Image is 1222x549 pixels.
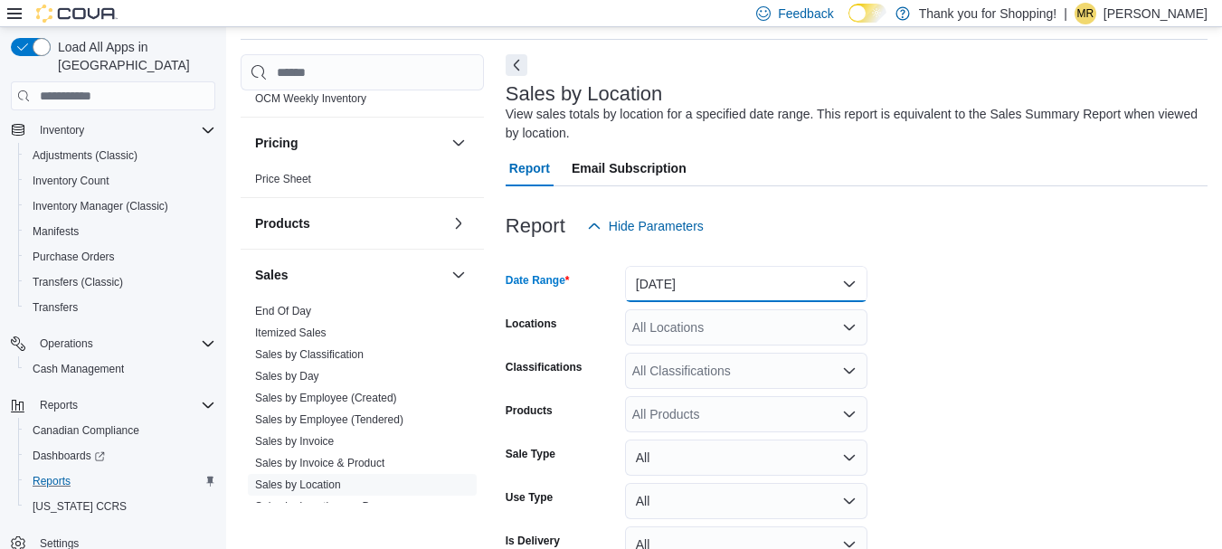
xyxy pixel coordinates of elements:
a: Dashboards [25,445,112,467]
a: Transfers [25,297,85,318]
span: Purchase Orders [25,246,215,268]
span: Sales by Location per Day [255,499,382,514]
span: End Of Day [255,304,311,318]
span: Dashboards [33,449,105,463]
button: Transfers [18,295,223,320]
a: Cash Management [25,358,131,380]
a: Purchase Orders [25,246,122,268]
a: Itemized Sales [255,327,327,339]
h3: Products [255,214,310,232]
span: Transfers [25,297,215,318]
label: Date Range [506,273,570,288]
button: [US_STATE] CCRS [18,494,223,519]
a: Sales by Classification [255,348,364,361]
span: Sales by Employee (Tendered) [255,412,403,427]
h3: Sales by Location [506,83,663,105]
label: Sale Type [506,447,555,461]
a: Transfers (Classic) [25,271,130,293]
button: Open list of options [842,407,857,421]
a: Price Sheet [255,173,311,185]
span: Dashboards [25,445,215,467]
button: All [625,483,867,519]
button: Transfers (Classic) [18,270,223,295]
span: Dark Mode [848,23,849,24]
h3: Pricing [255,134,298,152]
a: Dashboards [18,443,223,469]
span: Sales by Day [255,369,319,383]
p: [PERSON_NAME] [1104,3,1208,24]
button: Sales [448,264,469,286]
span: Reports [33,394,215,416]
span: Cash Management [33,362,124,376]
span: Reports [33,474,71,488]
span: Load All Apps in [GEOGRAPHIC_DATA] [51,38,215,74]
span: Sales by Invoice [255,434,334,449]
div: Pricing [241,168,484,197]
span: Sales by Employee (Created) [255,391,397,405]
button: Purchase Orders [18,244,223,270]
a: OCM Weekly Inventory [255,92,366,105]
span: Canadian Compliance [33,423,139,438]
h3: Report [506,215,565,237]
button: Reports [18,469,223,494]
div: View sales totals by location for a specified date range. This report is equivalent to the Sales ... [506,105,1198,143]
a: End Of Day [255,305,311,317]
button: Products [448,213,469,234]
span: Cash Management [25,358,215,380]
span: Manifests [25,221,215,242]
span: Transfers (Classic) [33,275,123,289]
label: Products [506,403,553,418]
button: Inventory [4,118,223,143]
span: [US_STATE] CCRS [33,499,127,514]
div: OCM [241,88,484,117]
span: Inventory Count [25,170,215,192]
a: Canadian Compliance [25,420,147,441]
p: Thank you for Shopping! [919,3,1057,24]
button: Cash Management [18,356,223,382]
input: Dark Mode [848,4,886,23]
span: Inventory Count [33,174,109,188]
button: Adjustments (Classic) [18,143,223,168]
span: MR [1077,3,1094,24]
label: Use Type [506,490,553,505]
label: Is Delivery [506,534,560,548]
a: Sales by Day [255,370,319,383]
label: Classifications [506,360,583,374]
span: Hide Parameters [609,217,704,235]
a: Inventory Manager (Classic) [25,195,175,217]
span: Transfers [33,300,78,315]
span: Feedback [778,5,833,23]
button: Next [506,54,527,76]
button: Pricing [255,134,444,152]
h3: Sales [255,266,289,284]
span: Email Subscription [572,150,687,186]
span: OCM Weekly Inventory [255,91,366,106]
button: Reports [33,394,85,416]
span: Inventory [33,119,215,141]
button: Reports [4,393,223,418]
span: Inventory [40,123,84,137]
span: Inventory Manager (Classic) [33,199,168,213]
a: Sales by Location [255,478,341,491]
span: Adjustments (Classic) [25,145,215,166]
a: Sales by Invoice [255,435,334,448]
a: [US_STATE] CCRS [25,496,134,517]
a: Reports [25,470,78,492]
span: Operations [40,336,93,351]
span: Transfers (Classic) [25,271,215,293]
button: Sales [255,266,444,284]
a: Sales by Employee (Tendered) [255,413,403,426]
span: Price Sheet [255,172,311,186]
a: Inventory Count [25,170,117,192]
p: | [1064,3,1067,24]
a: Manifests [25,221,86,242]
span: Itemized Sales [255,326,327,340]
button: Open list of options [842,364,857,378]
span: Report [509,150,550,186]
button: All [625,440,867,476]
span: Sales by Invoice & Product [255,456,384,470]
div: Michael Rosario [1075,3,1096,24]
button: Open list of options [842,320,857,335]
span: Canadian Compliance [25,420,215,441]
label: Locations [506,317,557,331]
